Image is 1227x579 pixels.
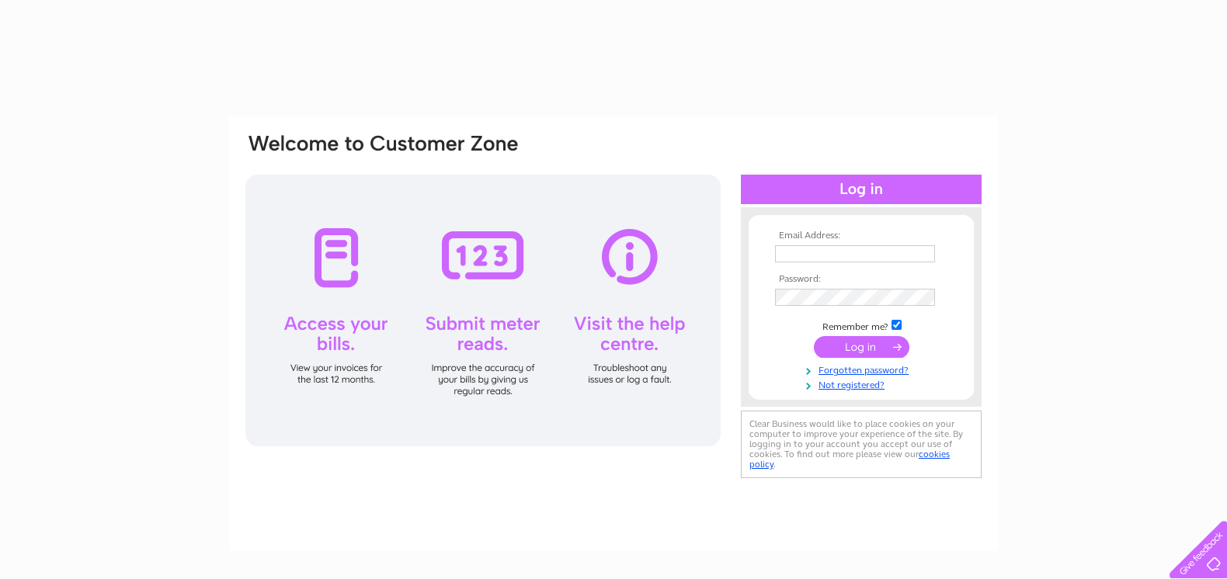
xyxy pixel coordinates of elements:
[771,231,951,241] th: Email Address:
[775,362,951,376] a: Forgotten password?
[771,274,951,285] th: Password:
[749,449,950,470] a: cookies policy
[814,336,909,358] input: Submit
[775,376,951,391] a: Not registered?
[741,411,982,478] div: Clear Business would like to place cookies on your computer to improve your experience of the sit...
[771,317,951,333] td: Remember me?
